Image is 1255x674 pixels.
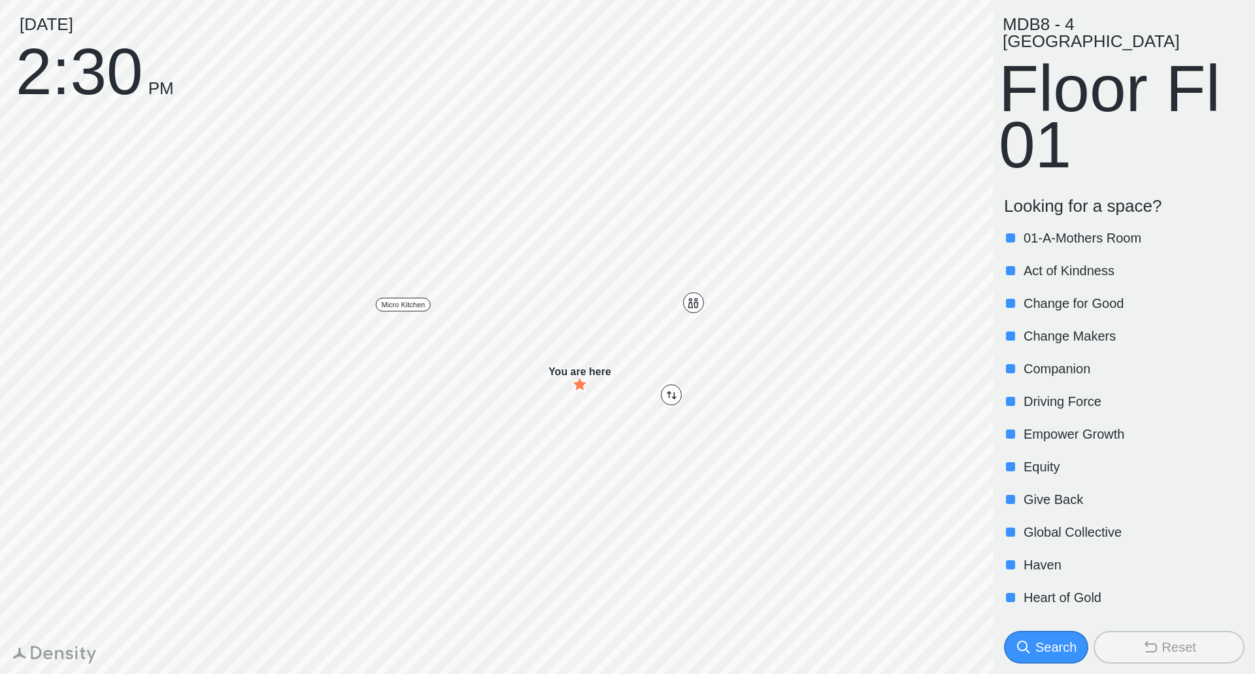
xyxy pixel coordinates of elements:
[1024,523,1242,541] p: Global Collective
[1024,425,1242,443] p: Empower Growth
[1024,327,1242,345] p: Change Makers
[1004,631,1088,664] button: Search
[1162,638,1196,656] div: Reset
[1024,588,1242,607] p: Heart of Gold
[1024,360,1242,378] p: Companion
[1094,631,1245,664] button: Reset
[1035,638,1077,656] div: Search
[1024,458,1242,476] p: Equity
[1024,556,1242,574] p: Haven
[1024,229,1242,247] p: 01-A-Mothers Room
[1024,294,1242,312] p: Change for Good
[1024,261,1242,280] p: Act of Kindness
[1024,392,1242,411] p: Driving Force
[1004,196,1245,216] p: Looking for a space?
[1024,490,1242,509] p: Give Back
